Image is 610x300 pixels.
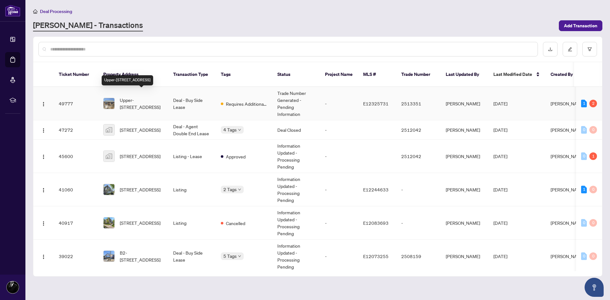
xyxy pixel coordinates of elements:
[104,124,114,135] img: thumbnail-img
[396,87,441,120] td: 2513351
[589,100,597,107] div: 2
[226,220,245,227] span: Cancelled
[358,62,396,87] th: MLS #
[120,97,163,110] span: Upper-[STREET_ADDRESS]
[54,240,98,273] td: 39022
[216,62,272,87] th: Tags
[585,278,604,297] button: Open asap
[551,127,585,133] span: [PERSON_NAME]
[120,249,163,263] span: B2-[STREET_ADDRESS]
[581,100,587,107] div: 1
[41,188,46,193] img: Logo
[120,219,160,226] span: [STREET_ADDRESS]
[226,100,267,107] span: Requires Additional Docs
[120,126,160,133] span: [STREET_ADDRESS]
[40,9,72,14] span: Deal Processing
[272,120,320,140] td: Deal Closed
[441,87,488,120] td: [PERSON_NAME]
[589,126,597,134] div: 0
[363,101,389,106] span: E12325731
[41,102,46,107] img: Logo
[238,188,241,191] span: down
[441,173,488,206] td: [PERSON_NAME]
[493,187,507,192] span: [DATE]
[33,20,143,31] a: [PERSON_NAME] - Transactions
[272,62,320,87] th: Status
[587,47,592,51] span: filter
[396,240,441,273] td: 2508159
[223,252,237,260] span: 5 Tags
[5,5,20,17] img: logo
[272,140,320,173] td: Information Updated - Processing Pending
[41,221,46,226] img: Logo
[551,101,585,106] span: [PERSON_NAME]
[104,217,114,228] img: thumbnail-img
[441,140,488,173] td: [PERSON_NAME]
[551,220,585,226] span: [PERSON_NAME]
[396,62,441,87] th: Trade Number
[272,173,320,206] td: Information Updated - Processing Pending
[546,62,584,87] th: Created By
[104,151,114,162] img: thumbnail-img
[441,62,488,87] th: Last Updated By
[54,206,98,240] td: 40917
[223,186,237,193] span: 2 Tags
[320,173,358,206] td: -
[7,281,19,293] img: Profile Icon
[272,87,320,120] td: Trade Number Generated - Pending Information
[396,120,441,140] td: 2512042
[564,21,597,31] span: Add Transaction
[168,140,216,173] td: Listing - Lease
[102,75,153,85] div: Upper-[STREET_ADDRESS]
[396,173,441,206] td: -
[320,87,358,120] td: -
[168,87,216,120] td: Deal - Buy Side Lease
[589,186,597,193] div: 0
[238,128,241,131] span: down
[168,240,216,273] td: Deal - Buy Side Lease
[168,173,216,206] td: Listing
[581,152,587,160] div: 0
[54,87,98,120] td: 49777
[441,206,488,240] td: [PERSON_NAME]
[98,62,168,87] th: Property Address
[363,187,389,192] span: E12244633
[33,9,37,14] span: home
[54,120,98,140] td: 47272
[582,42,597,57] button: filter
[441,240,488,273] td: [PERSON_NAME]
[41,128,46,133] img: Logo
[396,140,441,173] td: 2512042
[320,140,358,173] td: -
[568,47,572,51] span: edit
[41,154,46,159] img: Logo
[589,219,597,227] div: 0
[54,173,98,206] td: 41060
[551,153,585,159] span: [PERSON_NAME]
[238,255,241,258] span: down
[38,218,49,228] button: Logo
[104,98,114,109] img: thumbnail-img
[54,140,98,173] td: 45600
[589,152,597,160] div: 1
[548,47,552,51] span: download
[581,252,587,260] div: 0
[589,252,597,260] div: 0
[320,206,358,240] td: -
[551,187,585,192] span: [PERSON_NAME]
[168,120,216,140] td: Deal - Agent Double End Lease
[441,120,488,140] td: [PERSON_NAME]
[488,62,546,87] th: Last Modified Date
[493,127,507,133] span: [DATE]
[120,186,160,193] span: [STREET_ADDRESS]
[226,153,246,160] span: Approved
[559,20,602,31] button: Add Transaction
[104,184,114,195] img: thumbnail-img
[38,98,49,109] button: Logo
[272,240,320,273] td: Information Updated - Processing Pending
[38,184,49,195] button: Logo
[363,253,389,259] span: E12073255
[54,62,98,87] th: Ticket Number
[38,151,49,161] button: Logo
[320,120,358,140] td: -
